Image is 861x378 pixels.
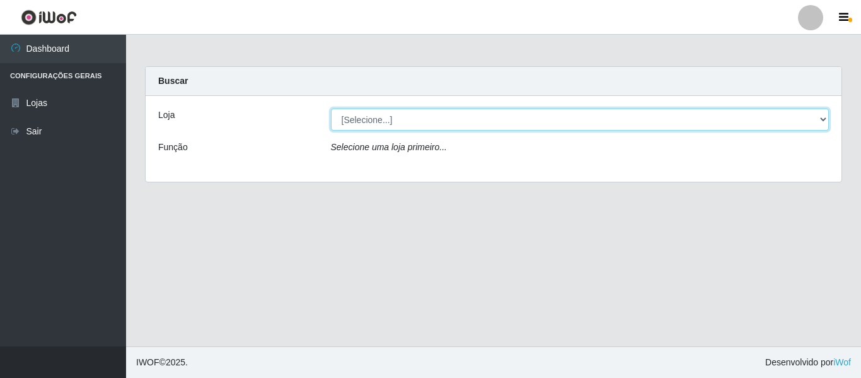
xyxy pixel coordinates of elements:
[331,142,447,152] i: Selecione uma loja primeiro...
[158,141,188,154] label: Função
[136,357,159,367] span: IWOF
[158,109,175,122] label: Loja
[158,76,188,86] strong: Buscar
[21,9,77,25] img: CoreUI Logo
[833,357,851,367] a: iWof
[765,356,851,369] span: Desenvolvido por
[136,356,188,369] span: © 2025 .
